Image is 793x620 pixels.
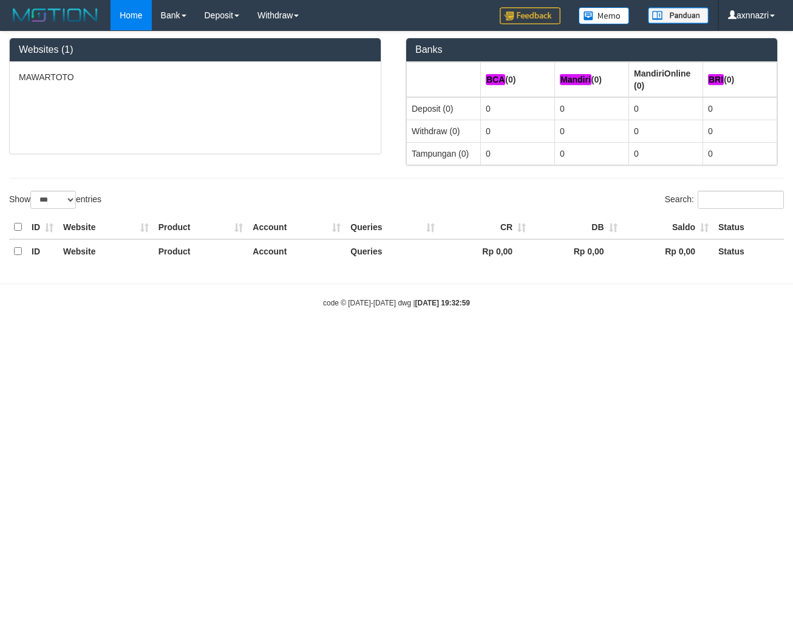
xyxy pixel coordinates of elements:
td: 0 [629,120,703,142]
em: BCA [486,74,505,85]
th: Website [58,216,154,239]
th: Product [154,216,248,239]
img: MOTION_logo.png [9,6,101,24]
th: Group: activate to sort column ascending [481,62,555,97]
th: Account [248,239,345,263]
td: 0 [703,120,777,142]
td: 0 [481,97,555,120]
th: Group: activate to sort column ascending [703,62,777,97]
th: Group: activate to sort column ascending [407,62,481,97]
img: Feedback.jpg [500,7,560,24]
td: 0 [481,142,555,165]
th: Queries [345,216,439,239]
em: BRI [708,74,724,85]
th: Rp 0,00 [440,239,531,263]
select: Showentries [30,191,76,209]
th: Website [58,239,154,263]
th: Queries [345,239,439,263]
small: code © [DATE]-[DATE] dwg | [323,299,470,307]
th: Account [248,216,345,239]
td: 0 [703,142,777,165]
td: 0 [629,142,703,165]
th: Status [713,216,784,239]
h3: Banks [415,44,768,55]
h3: Websites (1) [19,44,372,55]
label: Search: [665,191,784,209]
img: panduan.png [648,7,709,24]
td: Tampungan (0) [407,142,481,165]
th: ID [27,216,58,239]
td: 0 [555,120,629,142]
td: 0 [481,120,555,142]
label: Show entries [9,191,101,209]
p: MAWARTOTO [19,71,372,83]
td: Withdraw (0) [407,120,481,142]
img: Button%20Memo.svg [579,7,630,24]
em: Mandiri [560,74,591,85]
input: Search: [698,191,784,209]
td: 0 [555,97,629,120]
th: ID [27,239,58,263]
strong: [DATE] 19:32:59 [415,299,470,307]
th: Saldo [622,216,713,239]
td: 0 [555,142,629,165]
th: CR [440,216,531,239]
td: 0 [629,97,703,120]
th: DB [531,216,622,239]
th: Status [713,239,784,263]
td: 0 [703,97,777,120]
th: Rp 0,00 [531,239,622,263]
th: Rp 0,00 [622,239,713,263]
th: Product [154,239,248,263]
th: Group: activate to sort column ascending [555,62,629,97]
th: Group: activate to sort column ascending [629,62,703,97]
td: Deposit (0) [407,97,481,120]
